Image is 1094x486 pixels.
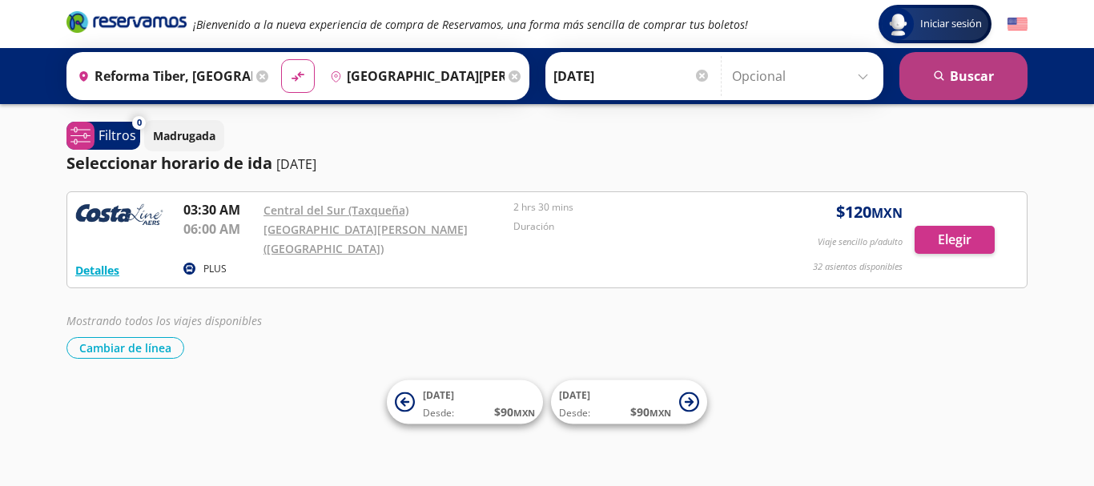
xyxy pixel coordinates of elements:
[66,10,187,34] i: Brand Logo
[75,200,163,232] img: RESERVAMOS
[66,10,187,38] a: Brand Logo
[914,16,988,32] span: Iniciar sesión
[153,127,215,144] p: Madrugada
[650,407,671,419] small: MXN
[813,260,903,274] p: 32 asientos disponibles
[423,406,454,420] span: Desde:
[871,204,903,222] small: MXN
[71,56,252,96] input: Buscar Origen
[630,404,671,420] span: $ 90
[99,126,136,145] p: Filtros
[551,380,707,424] button: [DATE]Desde:$90MXN
[66,122,140,150] button: 0Filtros
[899,52,1028,100] button: Buscar
[66,151,272,175] p: Seleccionar horario de ida
[263,222,468,256] a: [GEOGRAPHIC_DATA][PERSON_NAME] ([GEOGRAPHIC_DATA])
[513,407,535,419] small: MXN
[559,406,590,420] span: Desde:
[183,219,255,239] p: 06:00 AM
[144,120,224,151] button: Madrugada
[387,380,543,424] button: [DATE]Desde:$90MXN
[324,56,505,96] input: Buscar Destino
[818,235,903,249] p: Viaje sencillo p/adulto
[513,200,755,215] p: 2 hrs 30 mins
[559,388,590,402] span: [DATE]
[423,388,454,402] span: [DATE]
[263,203,408,218] a: Central del Sur (Taxqueña)
[183,200,255,219] p: 03:30 AM
[66,313,262,328] em: Mostrando todos los viajes disponibles
[137,116,142,130] span: 0
[513,219,755,234] p: Duración
[553,56,710,96] input: Elegir Fecha
[66,337,184,359] button: Cambiar de línea
[494,404,535,420] span: $ 90
[732,56,875,96] input: Opcional
[193,17,748,32] em: ¡Bienvenido a la nueva experiencia de compra de Reservamos, una forma más sencilla de comprar tus...
[203,262,227,276] p: PLUS
[915,226,995,254] button: Elegir
[276,155,316,174] p: [DATE]
[75,262,119,279] button: Detalles
[836,200,903,224] span: $ 120
[1008,14,1028,34] button: English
